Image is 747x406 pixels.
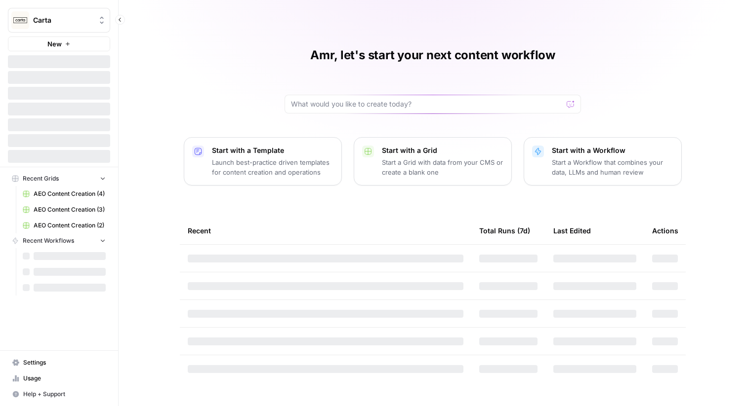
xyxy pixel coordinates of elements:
[188,217,463,244] div: Recent
[23,174,59,183] span: Recent Grids
[8,370,110,386] a: Usage
[479,217,530,244] div: Total Runs (7d)
[8,233,110,248] button: Recent Workflows
[524,137,682,185] button: Start with a WorkflowStart a Workflow that combines your data, LLMs and human review
[18,186,110,202] a: AEO Content Creation (4)
[47,39,62,49] span: New
[34,221,106,230] span: AEO Content Creation (2)
[23,390,106,399] span: Help + Support
[552,146,673,155] p: Start with a Workflow
[34,189,106,198] span: AEO Content Creation (4)
[212,146,333,155] p: Start with a Template
[18,202,110,218] a: AEO Content Creation (3)
[552,157,673,177] p: Start a Workflow that combines your data, LLMs and human review
[8,355,110,370] a: Settings
[382,146,503,155] p: Start with a Grid
[652,217,678,244] div: Actions
[23,236,74,245] span: Recent Workflows
[184,137,342,185] button: Start with a TemplateLaunch best-practice driven templates for content creation and operations
[8,386,110,402] button: Help + Support
[23,358,106,367] span: Settings
[310,47,555,63] h1: Amr, let's start your next content workflow
[291,99,563,109] input: What would you like to create today?
[8,37,110,51] button: New
[8,8,110,33] button: Workspace: Carta
[553,217,591,244] div: Last Edited
[11,11,29,29] img: Carta Logo
[212,157,333,177] p: Launch best-practice driven templates for content creation and operations
[34,205,106,214] span: AEO Content Creation (3)
[23,374,106,383] span: Usage
[8,171,110,186] button: Recent Grids
[33,15,93,25] span: Carta
[382,157,503,177] p: Start a Grid with data from your CMS or create a blank one
[18,218,110,233] a: AEO Content Creation (2)
[354,137,512,185] button: Start with a GridStart a Grid with data from your CMS or create a blank one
